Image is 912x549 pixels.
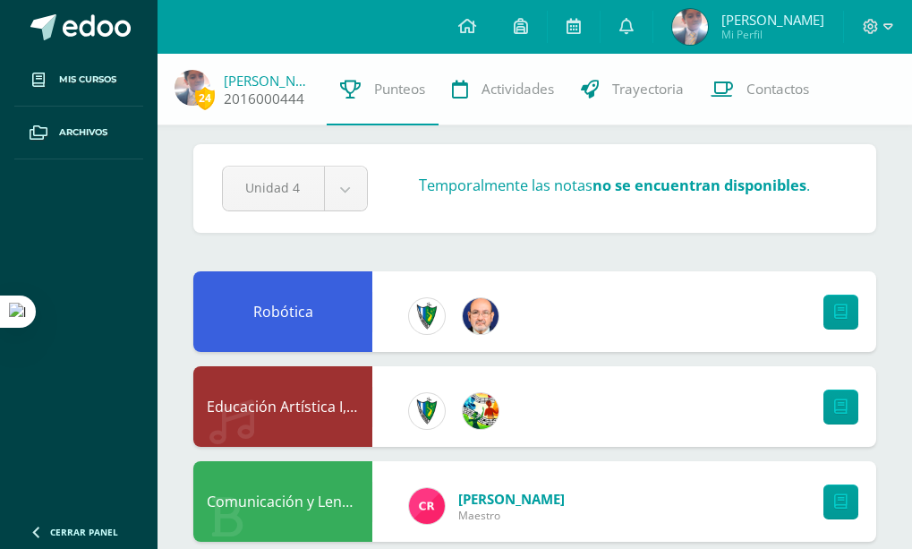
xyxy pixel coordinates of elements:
[193,271,372,352] div: Robótica
[672,9,708,45] img: 5c1d6e0b6d51fe301902b7293f394704.png
[193,366,372,447] div: Educación Artística I, Música y Danza
[195,87,215,109] span: 24
[327,54,439,125] a: Punteos
[458,490,565,508] span: [PERSON_NAME]
[50,526,118,538] span: Cerrar panel
[14,54,143,107] a: Mis cursos
[482,80,554,99] span: Actividades
[439,54,567,125] a: Actividades
[224,72,313,90] a: [PERSON_NAME]
[463,393,499,429] img: 159e24a6ecedfdf8f489544946a573f0.png
[193,461,372,542] div: Comunicación y Lenguaje, Idioma Español
[245,167,302,209] span: Unidad 4
[721,27,824,42] span: Mi Perfil
[458,508,565,523] span: Maestro
[409,393,445,429] img: 9f174a157161b4ddbe12118a61fed988.png
[721,11,824,29] span: [PERSON_NAME]
[14,107,143,159] a: Archivos
[746,80,809,99] span: Contactos
[419,176,810,195] h3: Temporalmente las notas .
[409,488,445,524] img: ab28fb4d7ed199cf7a34bbef56a79c5b.png
[592,176,806,195] strong: no se encuentran disponibles
[409,298,445,334] img: 9f174a157161b4ddbe12118a61fed988.png
[59,73,116,87] span: Mis cursos
[463,298,499,334] img: 6b7a2a75a6c7e6282b1a1fdce061224c.png
[567,54,697,125] a: Trayectoria
[224,90,304,108] a: 2016000444
[612,80,684,99] span: Trayectoria
[697,54,823,125] a: Contactos
[223,167,367,210] a: Unidad 4
[175,70,210,106] img: 5c1d6e0b6d51fe301902b7293f394704.png
[59,125,107,140] span: Archivos
[374,80,425,99] span: Punteos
